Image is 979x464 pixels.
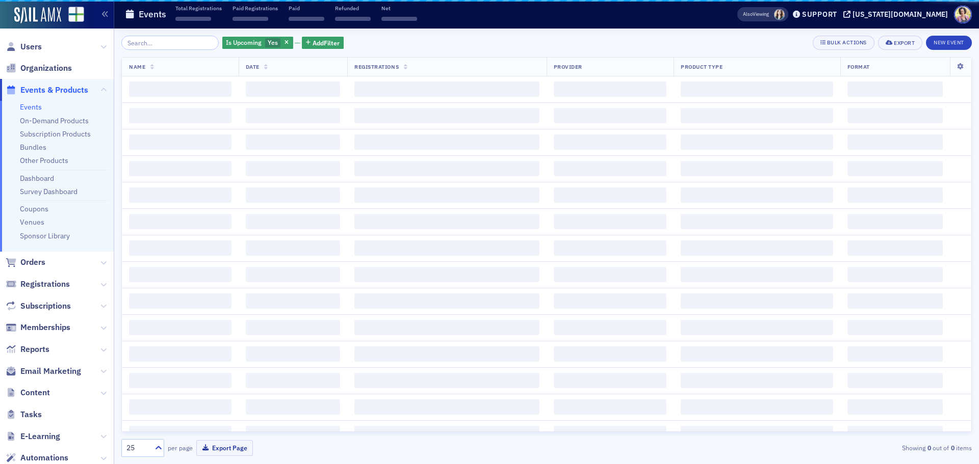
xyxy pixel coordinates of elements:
[129,81,231,97] span: ‌
[20,344,49,355] span: Reports
[335,17,371,21] span: ‌
[847,373,943,388] span: ‌
[246,320,341,335] span: ‌
[847,214,943,229] span: ‌
[129,134,231,150] span: ‌
[354,108,539,123] span: ‌
[246,373,341,388] span: ‌
[695,443,972,452] div: Showing out of items
[246,346,341,362] span: ‌
[246,399,341,415] span: ‌
[847,399,943,415] span: ‌
[20,143,46,152] a: Bundles
[354,426,539,441] span: ‌
[354,240,539,256] span: ‌
[354,399,539,415] span: ‌
[6,85,88,96] a: Events & Products
[20,257,45,268] span: Orders
[381,5,417,12] p: Net
[681,134,833,150] span: ‌
[847,240,943,256] span: ‌
[121,36,219,50] input: Search…
[20,322,70,333] span: Memberships
[20,63,72,74] span: Organizations
[289,17,324,21] span: ‌
[554,426,666,441] span: ‌
[827,40,867,45] div: Bulk Actions
[20,431,60,442] span: E-Learning
[129,108,231,123] span: ‌
[354,161,539,176] span: ‌
[554,399,666,415] span: ‌
[554,346,666,362] span: ‌
[354,63,399,70] span: Registrations
[129,187,231,203] span: ‌
[681,240,833,256] span: ‌
[6,301,71,312] a: Subscriptions
[129,346,231,362] span: ‌
[233,17,268,21] span: ‌
[246,293,341,309] span: ‌
[129,426,231,441] span: ‌
[246,426,341,441] span: ‌
[20,279,70,290] span: Registrations
[129,161,231,176] span: ‌
[129,399,231,415] span: ‌
[6,452,68,463] a: Automations
[681,346,833,362] span: ‌
[20,41,42,52] span: Users
[129,373,231,388] span: ‌
[926,36,972,50] button: New Event
[289,5,324,12] p: Paid
[681,161,833,176] span: ‌
[129,63,145,70] span: Name
[847,426,943,441] span: ‌
[20,174,54,183] a: Dashboard
[129,214,231,229] span: ‌
[681,373,833,388] span: ‌
[847,108,943,123] span: ‌
[233,5,278,12] p: Paid Registrations
[20,409,42,420] span: Tasks
[6,366,81,377] a: Email Marketing
[354,81,539,97] span: ‌
[681,108,833,123] span: ‌
[168,443,193,452] label: per page
[126,443,149,453] div: 25
[14,7,61,23] img: SailAMX
[20,301,71,312] span: Subscriptions
[847,293,943,309] span: ‌
[61,7,84,24] a: View Homepage
[554,161,666,176] span: ‌
[813,36,874,50] button: Bulk Actions
[949,443,956,452] strong: 0
[354,214,539,229] span: ‌
[681,63,723,70] span: Product Type
[354,267,539,282] span: ‌
[196,440,253,456] button: Export Page
[926,37,972,46] a: New Event
[175,17,211,21] span: ‌
[20,217,44,227] a: Venues
[6,41,42,52] a: Users
[954,6,972,23] span: Profile
[6,257,45,268] a: Orders
[681,293,833,309] span: ‌
[681,320,833,335] span: ‌
[847,187,943,203] span: ‌
[354,187,539,203] span: ‌
[681,81,833,97] span: ‌
[554,108,666,123] span: ‌
[20,129,91,139] a: Subscription Products
[302,37,344,49] button: AddFilter
[246,214,341,229] span: ‌
[246,240,341,256] span: ‌
[6,322,70,333] a: Memberships
[6,431,60,442] a: E-Learning
[847,346,943,362] span: ‌
[774,9,785,20] span: Sarah Lowery
[175,5,222,12] p: Total Registrations
[381,17,417,21] span: ‌
[554,293,666,309] span: ‌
